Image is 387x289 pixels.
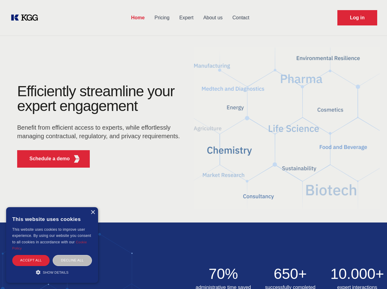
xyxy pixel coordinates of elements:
a: Cookie Policy [12,240,87,250]
div: Decline all [53,255,92,266]
button: Schedule a demoKGG Fifth Element RED [17,150,90,168]
a: KOL Knowledge Platform: Talk to Key External Experts (KEE) [10,13,43,23]
div: Accept all [12,255,50,266]
span: Show details [43,271,69,274]
a: Pricing [150,10,174,26]
div: Close [90,210,95,215]
h1: Efficiently streamline your expert engagement [17,84,184,113]
a: Expert [174,10,198,26]
h2: 70% [194,267,253,281]
p: Benefit from efficient access to experts, while effortlessly managing contractual, regulatory, an... [17,123,184,140]
p: Schedule a demo [29,155,70,162]
img: KGG Fifth Element RED [194,40,380,216]
div: This website uses cookies [12,212,92,226]
a: Contact [228,10,254,26]
a: About us [198,10,227,26]
a: Home [126,10,150,26]
a: Request Demo [337,10,377,25]
span: This website uses cookies to improve user experience. By using our website you consent to all coo... [12,227,91,244]
img: KGG Fifth Element RED [73,155,81,163]
h2: 650+ [260,267,320,281]
div: Show details [12,269,92,275]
